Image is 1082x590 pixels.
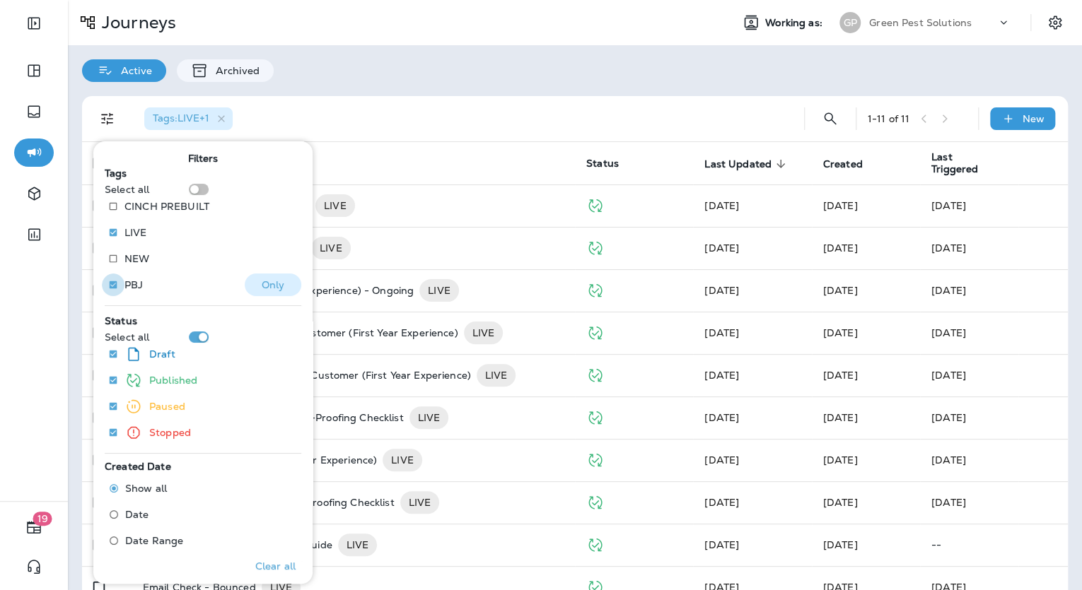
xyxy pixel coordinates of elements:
p: NEW [124,253,149,264]
p: Select all [105,331,149,343]
span: Tags [105,167,127,179]
p: Select all [105,184,149,195]
span: Date Range [125,535,183,546]
td: [DATE] [920,312,1068,354]
span: Ethan Lagahid [823,284,858,297]
div: LIVE [464,321,504,344]
div: LIVE [311,237,351,259]
button: Expand Sidebar [14,9,54,37]
button: Filters [93,105,122,133]
div: GP [839,12,861,33]
span: Last Triggered [931,151,1013,175]
span: Published [586,495,604,507]
span: Last Updated [704,158,790,170]
span: Jason Munk [704,454,739,466]
td: [DATE] [920,481,1068,524]
td: [DATE] [920,396,1068,439]
div: LIVE [315,194,355,217]
div: LIVE [400,491,440,514]
span: Working as: [765,17,825,29]
span: Lead ads to Cinch - ZAP [704,411,739,424]
td: [DATE] [920,227,1068,269]
span: Ethan Lagahid [704,326,739,339]
p: Clear all [255,560,296,572]
span: Published [586,367,604,380]
p: Archived [209,65,260,76]
span: Frank Carreno [823,199,858,212]
span: Published [586,198,604,211]
span: Published [586,240,604,253]
p: PBJ [124,279,143,290]
p: LIVE [124,227,147,238]
span: Jason Munk [823,496,858,509]
div: LIVE [477,364,516,387]
td: [DATE] [920,439,1068,481]
p: Active [114,65,152,76]
span: LIVE [315,199,355,213]
span: Last Triggered [931,151,994,175]
span: Status [586,157,619,170]
p: -- [931,539,1057,550]
div: LIVE [383,449,422,471]
p: CINCH PREBUILT [124,201,209,212]
span: Published [586,283,604,295]
span: LIVE [383,453,422,467]
span: Frank Carreno [704,242,739,254]
span: Frank Carreno [823,242,858,254]
span: Status [105,314,137,327]
span: Ethan Lagahid [823,411,858,424]
td: [DATE] [920,269,1068,312]
p: Stopped [149,427,191,438]
span: Ethan Lagahid [823,326,858,339]
div: 1 - 11 of 11 [868,113,909,124]
span: 19 [33,512,52,526]
button: Search Journeys [816,105,844,133]
button: 19 [14,513,54,541]
p: New [1023,113,1045,124]
p: Green Pest Solutions [869,17,972,28]
span: LIVE [477,368,516,382]
span: LIVE [400,495,440,509]
span: Published [586,325,604,338]
span: Jason Munk [704,284,739,297]
span: Ethan Lagahid [704,369,739,382]
span: Ethan Lagahid [823,454,858,466]
p: Draft [149,348,175,360]
p: Published [149,374,197,386]
p: Journeys [96,12,176,33]
span: Show all [125,483,167,494]
span: Created Date [105,460,171,473]
td: [DATE] [920,354,1068,396]
span: Ethan Lagahid [823,538,858,551]
span: LIVE [409,411,449,425]
div: Tags:LIVE+1 [144,107,233,130]
td: [DATE] [920,184,1068,227]
button: Clear all [250,548,301,584]
div: LIVE [409,406,449,429]
span: Tags : LIVE +1 [153,112,209,124]
span: Lead ads to Cinch - ZAP [704,496,739,509]
span: LIVE [419,283,459,297]
span: LIVE [311,241,351,255]
span: Date [125,509,149,520]
span: Published [586,537,604,550]
span: Last Updated [704,158,772,170]
span: Frank Carreno [704,199,739,212]
p: Only [262,279,285,290]
button: Only [245,273,301,296]
span: LIVE [464,326,504,340]
span: Frank Carreno [704,538,739,551]
span: Published [586,410,604,423]
div: LIVE [419,279,459,302]
span: LIVE [338,538,378,552]
span: Created [823,158,863,170]
span: Published [586,452,604,465]
span: Created [823,158,881,170]
p: Paused [149,401,185,412]
div: LIVE [338,533,378,556]
button: Settings [1042,10,1068,35]
span: Filters [188,153,219,165]
span: Ethan Lagahid [823,369,858,382]
div: Filters [93,133,313,584]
